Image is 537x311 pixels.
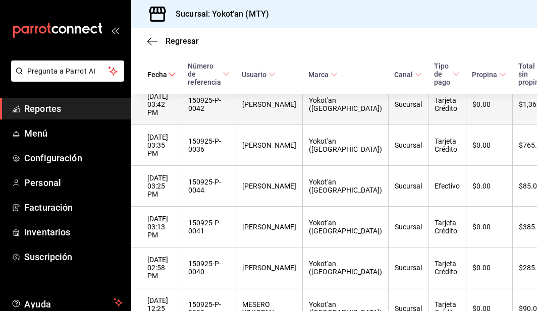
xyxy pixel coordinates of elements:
[27,66,109,77] span: Pregunta a Parrot AI
[242,71,275,79] span: Usuario
[242,100,296,108] div: [PERSON_NAME]
[242,223,296,231] div: [PERSON_NAME]
[242,141,296,149] div: [PERSON_NAME]
[188,219,230,235] div: 150925-P-0041
[24,127,123,140] span: Menú
[472,223,506,231] div: $0.00
[24,176,123,190] span: Personal
[147,36,199,46] button: Regresar
[309,178,382,194] div: Yokot'an ([GEOGRAPHIC_DATA])
[435,137,460,153] div: Tarjeta Crédito
[395,182,422,190] div: Sucursal
[188,96,230,112] div: 150925-P-0042
[472,264,506,272] div: $0.00
[24,296,110,308] span: Ayuda
[147,256,176,280] div: [DATE] 02:58 PM
[147,215,176,239] div: [DATE] 03:13 PM
[472,100,506,108] div: $0.00
[434,62,460,86] span: Tipo de pago
[24,250,123,264] span: Suscripción
[472,141,506,149] div: $0.00
[24,102,123,115] span: Reportes
[24,225,123,239] span: Inventarios
[308,71,337,79] span: Marca
[188,62,230,86] span: Número de referencia
[147,71,176,79] span: Fecha
[435,219,460,235] div: Tarjeta Crédito
[395,100,422,108] div: Sucursal
[435,96,460,112] div: Tarjeta Crédito
[309,96,382,112] div: Yokot'an ([GEOGRAPHIC_DATA])
[24,201,123,214] span: Facturación
[435,182,460,190] div: Efectivo
[435,260,460,276] div: Tarjeta Crédito
[309,137,382,153] div: Yokot'an ([GEOGRAPHIC_DATA])
[188,137,230,153] div: 150925-P-0036
[147,174,176,198] div: [DATE] 03:25 PM
[242,182,296,190] div: [PERSON_NAME]
[11,60,124,82] button: Pregunta a Parrot AI
[472,71,506,79] span: Propina
[168,8,269,20] h3: Sucursal: Yokot'an (MTY)
[309,260,382,276] div: Yokot'an ([GEOGRAPHIC_DATA])
[111,26,119,34] button: open_drawer_menu
[188,178,230,194] div: 150925-P-0044
[147,92,176,116] div: [DATE] 03:42 PM
[395,264,422,272] div: Sucursal
[147,133,176,157] div: [DATE] 03:35 PM
[394,71,421,79] span: Canal
[472,182,506,190] div: $0.00
[166,36,199,46] span: Regresar
[395,223,422,231] div: Sucursal
[242,264,296,272] div: [PERSON_NAME]
[395,141,422,149] div: Sucursal
[24,151,123,165] span: Configuración
[309,219,382,235] div: Yokot'an ([GEOGRAPHIC_DATA])
[188,260,230,276] div: 150925-P-0040
[7,73,124,84] a: Pregunta a Parrot AI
